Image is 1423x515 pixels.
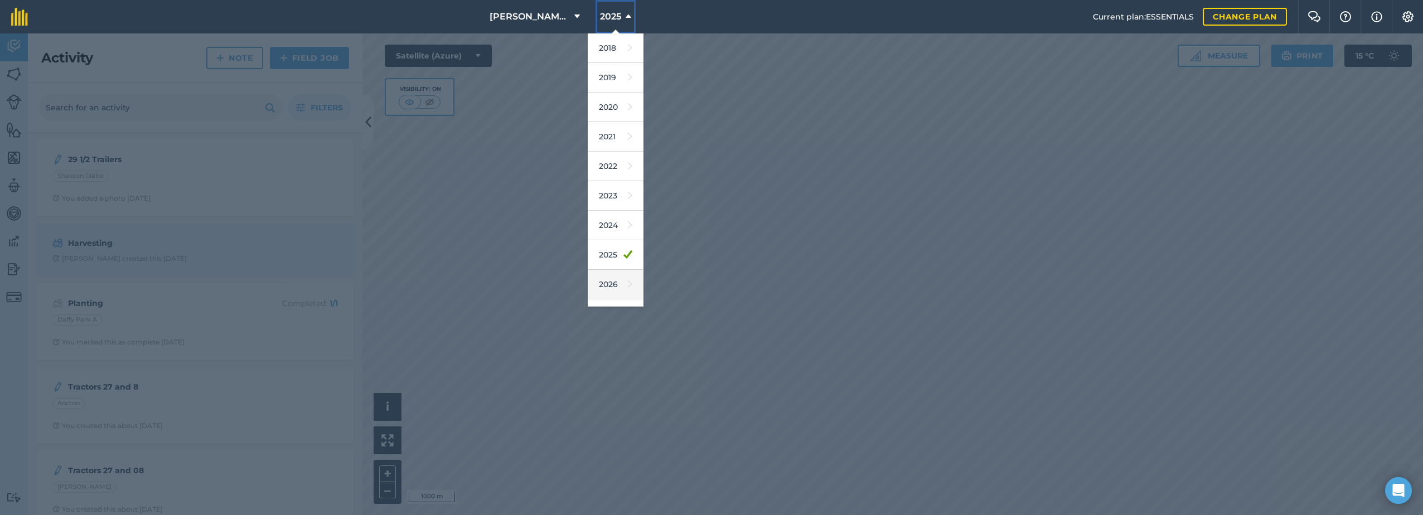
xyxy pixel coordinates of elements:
[1203,8,1287,26] a: Change plan
[588,270,643,299] a: 2026
[1308,11,1321,22] img: Two speech bubbles overlapping with the left bubble in the forefront
[588,211,643,240] a: 2024
[588,63,643,93] a: 2019
[1093,11,1194,23] span: Current plan : ESSENTIALS
[588,240,643,270] a: 2025
[490,10,570,23] span: [PERSON_NAME] Farm Life
[1385,477,1412,504] div: Open Intercom Messenger
[600,10,621,23] span: 2025
[588,299,643,329] a: 2027
[588,93,643,122] a: 2020
[11,8,28,26] img: fieldmargin Logo
[1401,11,1415,22] img: A cog icon
[588,181,643,211] a: 2023
[1339,11,1352,22] img: A question mark icon
[588,33,643,63] a: 2018
[588,122,643,152] a: 2021
[1371,10,1382,23] img: svg+xml;base64,PHN2ZyB4bWxucz0iaHR0cDovL3d3dy53My5vcmcvMjAwMC9zdmciIHdpZHRoPSIxNyIgaGVpZ2h0PSIxNy...
[588,152,643,181] a: 2022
